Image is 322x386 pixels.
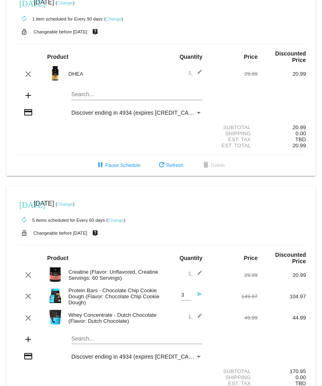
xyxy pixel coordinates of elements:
div: 149.97 [209,293,258,299]
small: 1 item scheduled for Every 90 days [16,17,103,21]
div: Subtotal [209,124,258,130]
div: Est. Tax [209,136,258,142]
div: 20.99 [258,71,306,77]
div: Subtotal [209,368,258,374]
span: Refresh [157,163,183,168]
span: Delete [201,163,225,168]
mat-icon: add [23,91,33,100]
span: Pause Schedule [96,163,140,168]
mat-icon: credit_card [23,351,33,361]
span: 0.00 [295,130,306,136]
div: 104.97 [258,293,306,299]
div: Creatine (Flavor: Unflavored, Creatine Servings: 60 Servings) [64,269,161,281]
div: 44.99 [258,315,306,321]
mat-icon: credit_card [23,107,33,117]
mat-icon: edit [193,270,202,280]
span: 1 [188,270,202,277]
small: ( ) [56,0,75,5]
div: Shipping [209,374,258,380]
div: 20.99 [258,272,306,278]
span: Discover ending in 4934 (expires [CREDIT_CARD_DATA]) [71,109,218,116]
div: 29.99 [209,71,258,77]
span: 20.99 [293,142,306,149]
strong: Quantity [179,54,202,60]
mat-icon: autorenew [19,215,29,225]
img: Image-1-Carousel-DHEA-1000x1000-1.png [47,65,63,81]
small: Changeable before [DATE] [33,29,87,34]
mat-icon: delete [201,161,211,170]
mat-icon: edit [193,313,202,323]
strong: Product [47,255,69,261]
strong: Discounted Price [275,50,306,63]
mat-icon: add [23,334,33,344]
mat-icon: lock_open [19,27,29,37]
button: Delete [195,158,231,173]
span: Discover ending in 4934 (expires [CREDIT_CARD_DATA]) [71,353,218,360]
mat-icon: autorenew [19,14,29,24]
a: Change [57,0,73,5]
mat-icon: live_help [90,27,100,37]
mat-icon: send [193,291,202,301]
a: Change [108,218,124,223]
span: TBD [295,136,306,142]
div: 20.99 [258,124,306,130]
span: 1 [188,70,202,76]
div: DHEA [64,71,161,77]
strong: Price [244,255,258,261]
div: Est. Total [209,142,258,149]
mat-icon: edit [193,69,202,79]
img: Image-1-Whey-Concentrate-Chocolate.png [47,309,63,325]
div: Whey Concentrate - Dutch Chocolate (Flavor: Dutch Chocolate) [64,312,161,324]
a: Change [106,17,121,21]
mat-icon: clear [23,270,33,280]
strong: Quantity [179,255,202,261]
strong: Product [47,54,69,60]
small: Changeable before [DATE] [33,231,87,235]
img: Image-1-Carousel-Protein-Bar-CCD-transp.png [47,288,63,304]
small: ( ) [104,17,123,21]
div: Protein Bars - Chocolate Chip Cookie Dough (Flavor: Chocolate Chip Cookie Dough) [64,287,161,305]
mat-select: Payment Method [71,353,202,360]
div: Shipping [209,130,258,136]
span: 1 [188,314,202,320]
input: Search... [71,336,202,342]
strong: Discounted Price [275,252,306,264]
mat-icon: live_help [90,228,100,238]
mat-icon: clear [23,291,33,301]
mat-icon: refresh [157,161,166,170]
mat-icon: lock_open [19,228,29,238]
button: Refresh [150,158,190,173]
a: Change [57,202,73,206]
mat-icon: pause [96,161,105,170]
input: Search... [71,91,202,98]
mat-icon: [DATE] [19,199,29,209]
strong: Price [244,54,258,60]
span: 0.00 [295,374,306,380]
small: ( ) [56,202,75,206]
img: Image-1-Carousel-Creatine-60S-1000x1000-Transp.png [47,266,63,283]
mat-icon: clear [23,69,33,79]
small: 5 items scheduled for Every 60 days [16,218,105,223]
mat-icon: clear [23,313,33,323]
small: ( ) [106,218,125,223]
mat-select: Payment Method [71,109,202,116]
div: 49.99 [209,315,258,321]
div: 29.99 [209,272,258,278]
input: Quantity [181,292,191,298]
div: 170.95 [258,368,306,374]
button: Pause Schedule [89,158,147,173]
